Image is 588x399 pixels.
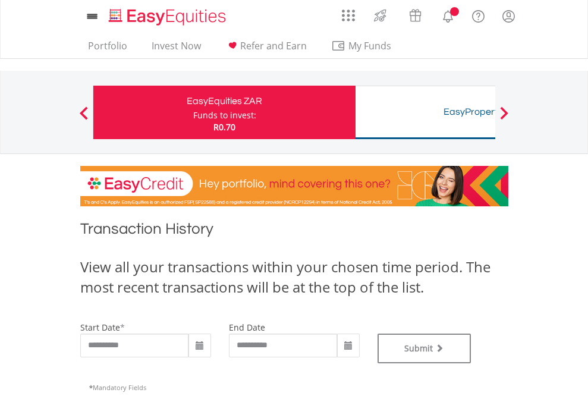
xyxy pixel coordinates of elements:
img: EasyCredit Promotion Banner [80,166,508,206]
a: Notifications [433,3,463,27]
a: My Profile [493,3,524,29]
button: Previous [72,112,96,124]
span: Refer and Earn [240,39,307,52]
span: R0.70 [213,121,235,133]
h1: Transaction History [80,218,508,245]
button: Next [492,112,516,124]
img: grid-menu-icon.svg [342,9,355,22]
label: start date [80,322,120,333]
a: FAQ's and Support [463,3,493,27]
a: Home page [104,3,231,27]
label: end date [229,322,265,333]
a: Portfolio [83,40,132,58]
div: Funds to invest: [193,109,256,121]
img: thrive-v2.svg [370,6,390,25]
a: Vouchers [398,3,433,25]
div: EasyEquities ZAR [100,93,348,109]
img: vouchers-v2.svg [405,6,425,25]
img: EasyEquities_Logo.png [106,7,231,27]
button: Submit [378,334,471,363]
a: Invest Now [147,40,206,58]
span: My Funds [331,38,409,54]
span: Mandatory Fields [89,383,146,392]
a: Refer and Earn [221,40,312,58]
div: View all your transactions within your chosen time period. The most recent transactions will be a... [80,257,508,298]
a: AppsGrid [334,3,363,22]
